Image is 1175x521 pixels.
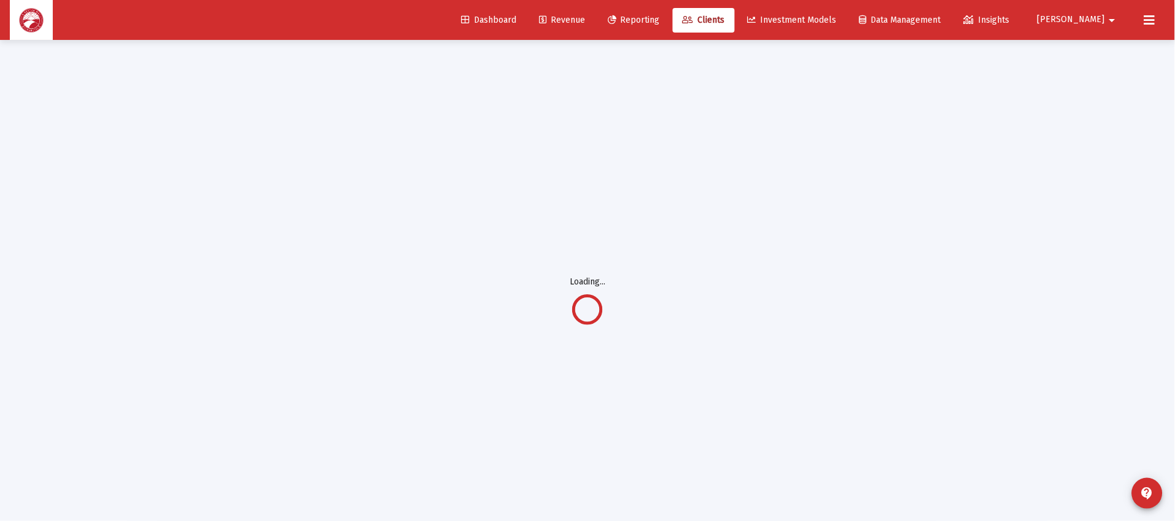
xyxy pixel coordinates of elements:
[954,8,1020,33] a: Insights
[461,15,516,25] span: Dashboard
[850,8,951,33] a: Data Management
[598,8,670,33] a: Reporting
[1037,15,1105,25] span: [PERSON_NAME]
[539,15,585,25] span: Revenue
[748,15,837,25] span: Investment Models
[529,8,595,33] a: Revenue
[859,15,941,25] span: Data Management
[964,15,1010,25] span: Insights
[608,15,660,25] span: Reporting
[673,8,735,33] a: Clients
[738,8,847,33] a: Investment Models
[1140,486,1155,501] mat-icon: contact_support
[683,15,725,25] span: Clients
[19,8,44,33] img: Dashboard
[1105,8,1120,33] mat-icon: arrow_drop_down
[1023,7,1134,32] button: [PERSON_NAME]
[451,8,526,33] a: Dashboard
